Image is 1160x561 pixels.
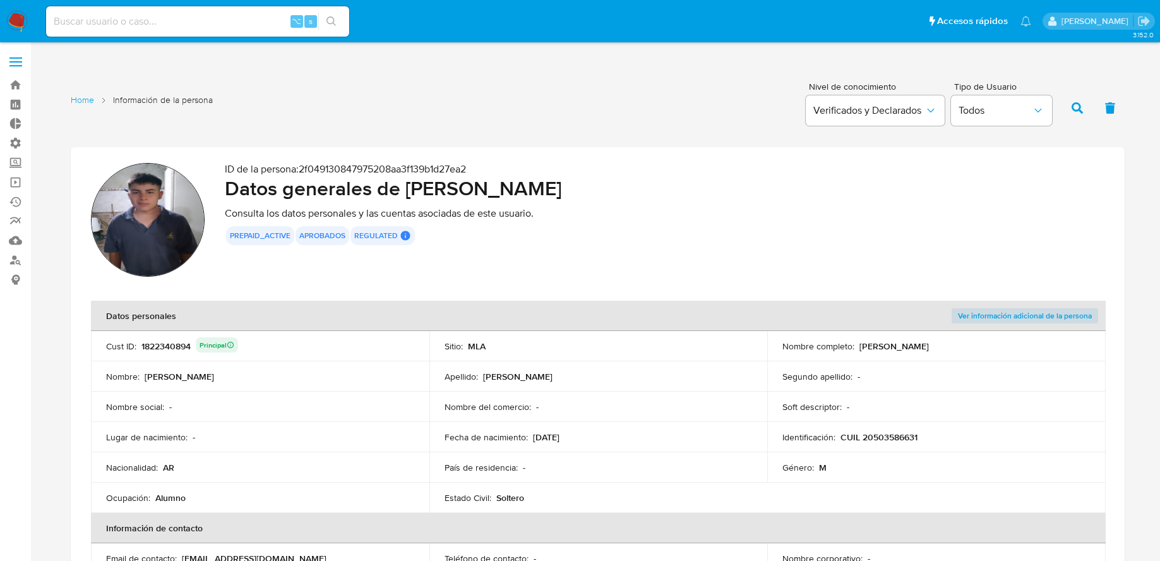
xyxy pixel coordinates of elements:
button: Todos [951,95,1052,126]
span: Información de la persona [113,94,213,106]
a: Salir [1137,15,1151,28]
span: s [309,15,313,27]
span: Accesos rápidos [937,15,1008,28]
span: Todos [959,104,1032,117]
span: ⌥ [292,15,301,27]
span: Nivel de conocimiento [809,82,944,91]
input: Buscar usuario o caso... [46,13,349,30]
nav: List of pages [71,89,213,124]
a: Notificaciones [1020,16,1031,27]
a: Home [71,94,94,106]
button: Verificados y Declarados [806,95,945,126]
p: fabricio.bottalo@mercadolibre.com [1061,15,1133,27]
button: search-icon [318,13,344,30]
span: Verificados y Declarados [813,104,924,117]
span: Tipo de Usuario [954,82,1055,91]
